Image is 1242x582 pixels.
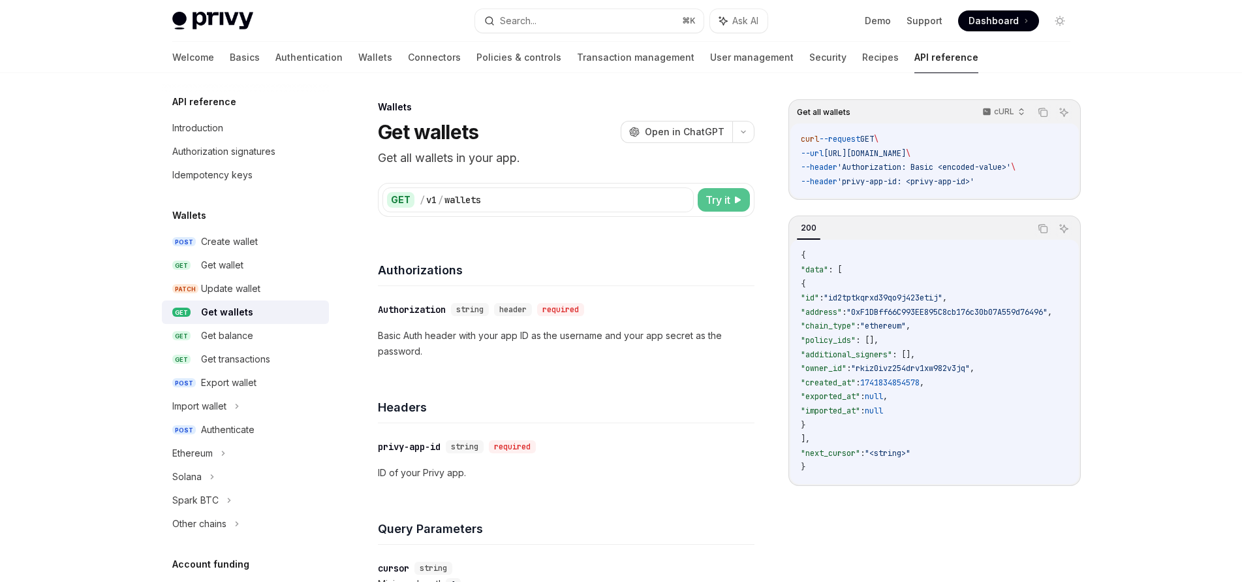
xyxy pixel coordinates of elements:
[958,10,1039,31] a: Dashboard
[456,304,484,315] span: string
[865,406,883,416] span: null
[907,14,942,27] a: Support
[378,398,754,416] h4: Headers
[162,116,329,140] a: Introduction
[801,279,805,289] span: {
[801,335,856,346] span: "policy_ids"
[856,335,878,346] span: : [],
[732,14,758,27] span: Ask AI
[378,520,754,538] h4: Query Parameters
[837,162,1011,172] span: 'Authorization: Basic <encoded-value>'
[846,363,851,374] span: :
[824,293,942,303] span: "id2tptkqrxd39qo9j423etij"
[698,188,750,212] button: Try it
[420,193,425,206] div: /
[201,328,253,344] div: Get balance
[162,277,329,300] a: PATCHUpdate wallet
[172,516,226,532] div: Other chains
[801,462,805,472] span: }
[451,442,478,452] span: string
[892,349,915,360] span: : [],
[162,253,329,277] a: GETGet wallet
[420,563,447,574] span: string
[1034,104,1051,121] button: Copy the contents from the code block
[819,293,824,303] span: :
[172,144,275,159] div: Authorization signatures
[801,321,856,331] span: "chain_type"
[172,378,196,388] span: POST
[172,261,191,270] span: GET
[172,331,191,341] span: GET
[172,167,253,183] div: Idempotency keys
[801,293,819,303] span: "id"
[489,440,536,453] div: required
[801,162,837,172] span: --header
[865,14,891,27] a: Demo
[801,148,824,159] span: --url
[621,121,732,143] button: Open in ChatGPT
[682,16,696,26] span: ⌘ K
[172,557,249,572] h5: Account funding
[1055,104,1072,121] button: Ask AI
[1055,220,1072,237] button: Ask AI
[500,13,536,29] div: Search...
[378,303,446,316] div: Authorization
[378,328,754,359] p: Basic Auth header with your app ID as the username and your app secret as the password.
[172,12,253,30] img: light logo
[797,107,850,118] span: Get all wallets
[1034,220,1051,237] button: Copy the contents from the code block
[837,176,974,187] span: 'privy-app-id: <privy-app-id>'
[358,42,392,73] a: Wallets
[162,300,329,324] a: GETGet wallets
[828,265,842,275] span: : [
[801,176,837,187] span: --header
[801,378,856,388] span: "created_at"
[476,42,561,73] a: Policies & controls
[801,134,819,144] span: curl
[162,418,329,442] a: POSTAuthenticate
[860,378,920,388] span: 1741834854578
[801,391,860,402] span: "exported_at"
[914,42,978,73] a: API reference
[172,355,191,364] span: GET
[577,42,694,73] a: Transaction management
[645,125,724,138] span: Open in ChatGPT
[824,148,906,159] span: [URL][DOMAIN_NAME]
[172,469,202,485] div: Solana
[162,140,329,163] a: Authorization signatures
[426,193,437,206] div: v1
[499,304,527,315] span: header
[378,101,754,114] div: Wallets
[801,434,810,444] span: ],
[865,448,910,459] span: "<string>"
[801,448,860,459] span: "next_cursor"
[994,106,1014,117] p: cURL
[801,406,860,416] span: "imported_at"
[710,9,768,33] button: Ask AI
[172,445,213,461] div: Ethereum
[275,42,343,73] a: Authentication
[201,375,256,391] div: Export wallet
[172,120,223,136] div: Introduction
[920,378,924,388] span: ,
[201,234,258,250] div: Create wallet
[851,363,970,374] span: "rkiz0ivz254drv1xw982v3jq"
[1048,307,1052,317] span: ,
[172,284,198,294] span: PATCH
[378,440,441,453] div: privy-app-id
[856,321,860,331] span: :
[201,257,243,273] div: Get wallet
[172,237,196,247] span: POST
[710,42,794,73] a: User management
[201,281,260,297] div: Update wallet
[201,422,255,438] div: Authenticate
[438,193,443,206] div: /
[201,304,253,320] div: Get wallets
[201,351,270,367] div: Get transactions
[378,465,754,481] p: ID of your Privy app.
[975,101,1031,123] button: cURL
[860,391,865,402] span: :
[475,9,704,33] button: Search...⌘K
[819,134,860,144] span: --request
[172,42,214,73] a: Welcome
